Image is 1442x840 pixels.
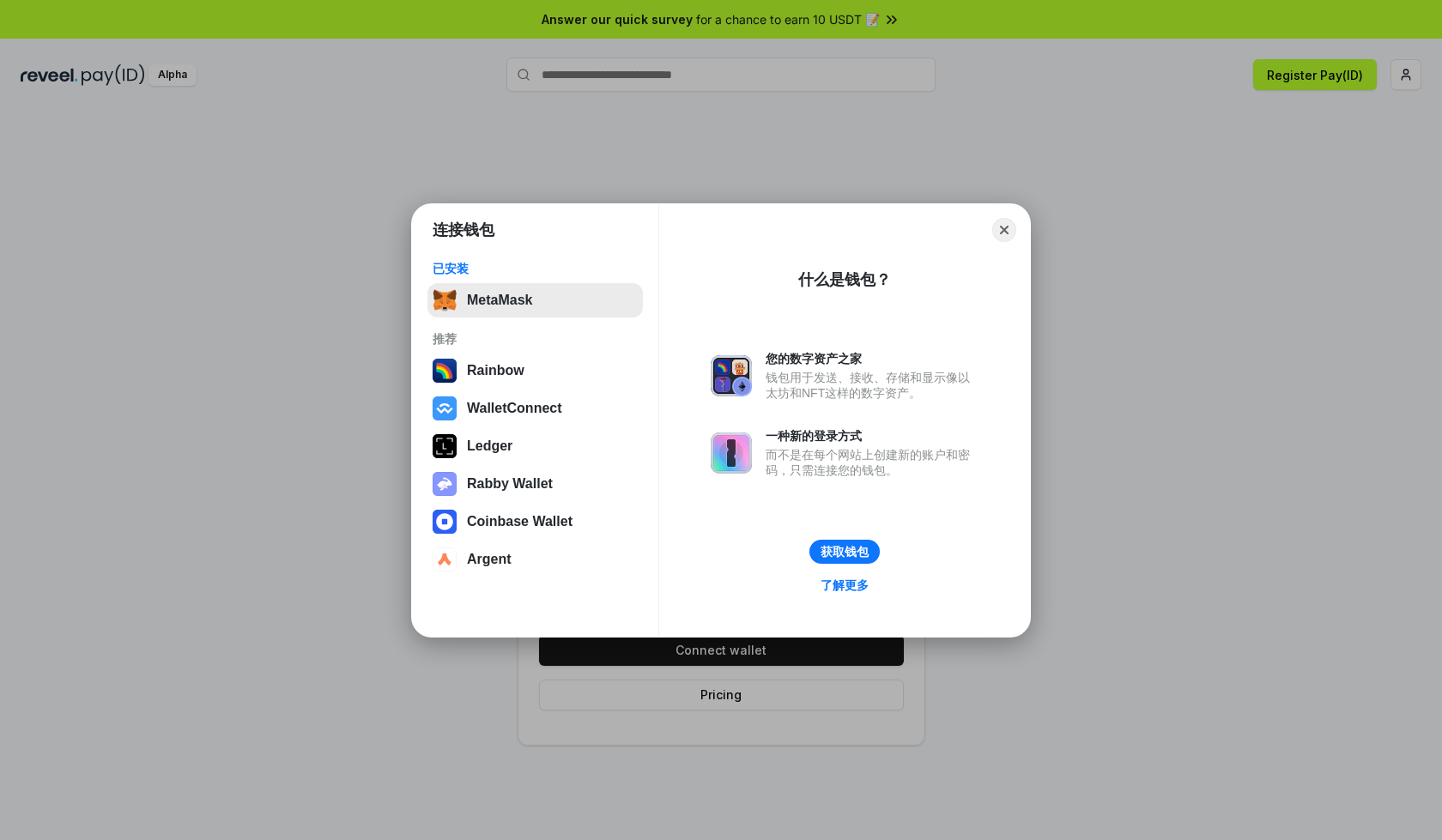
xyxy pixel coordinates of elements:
[711,432,752,474] img: svg+xml,%3Csvg%20xmlns%3D%22http%3A%2F%2Fwww.w3.org%2F2000%2Fsvg%22%20fill%3D%22none%22%20viewBox...
[433,359,457,383] img: svg+xml,%3Csvg%20width%3D%22120%22%20height%3D%22120%22%20viewBox%3D%220%200%20120%20120%22%20fil...
[766,428,978,444] div: 一种新的登录方式
[766,351,978,366] div: 您的数字资产之家
[427,542,643,577] button: Argent
[427,391,643,426] button: WalletConnect
[427,354,643,388] button: Rainbow
[467,552,512,567] div: Argent
[433,261,638,276] div: 已安装
[467,514,573,529] div: Coinbase Wallet
[810,574,879,596] a: 了解更多
[433,220,494,240] h1: 连接钱包
[467,476,553,492] div: Rabby Wallet
[427,283,643,317] button: MetaMask
[766,447,978,478] div: 而不是在每个网站上创建新的账户和密码，只需连接您的钱包。
[433,547,457,571] img: svg+xml,%3Csvg%20width%3D%2228%22%20height%3D%2228%22%20viewBox%3D%220%200%2028%2028%22%20fill%3D...
[467,401,562,416] div: WalletConnect
[992,218,1016,242] button: Close
[467,293,532,308] div: MetaMask
[427,467,643,501] button: Rabby Wallet
[427,429,643,463] button: Ledger
[821,577,869,593] div: 了解更多
[798,269,891,290] div: 什么是钱包？
[433,434,457,458] img: svg+xml,%3Csvg%20xmlns%3D%22http%3A%2F%2Fwww.w3.org%2F2000%2Fsvg%22%20width%3D%2228%22%20height%3...
[427,505,643,539] button: Coinbase Wallet
[433,510,457,534] img: svg+xml,%3Csvg%20width%3D%2228%22%20height%3D%2228%22%20viewBox%3D%220%200%2028%2028%22%20fill%3D...
[467,363,524,378] div: Rainbow
[433,331,638,347] div: 推荐
[809,540,880,564] button: 获取钱包
[467,438,512,454] div: Ledger
[766,370,978,401] div: 钱包用于发送、接收、存储和显示像以太坊和NFT这样的数字资产。
[711,355,752,396] img: svg+xml,%3Csvg%20xmlns%3D%22http%3A%2F%2Fwww.w3.org%2F2000%2Fsvg%22%20fill%3D%22none%22%20viewBox...
[433,472,457,496] img: svg+xml,%3Csvg%20xmlns%3D%22http%3A%2F%2Fwww.w3.org%2F2000%2Fsvg%22%20fill%3D%22none%22%20viewBox...
[433,288,457,312] img: svg+xml,%3Csvg%20fill%3D%22none%22%20height%3D%2233%22%20viewBox%3D%220%200%2035%2033%22%20width%...
[821,544,869,559] div: 获取钱包
[433,396,457,420] img: svg+xml,%3Csvg%20width%3D%2228%22%20height%3D%2228%22%20viewBox%3D%220%200%2028%2028%22%20fill%3D...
